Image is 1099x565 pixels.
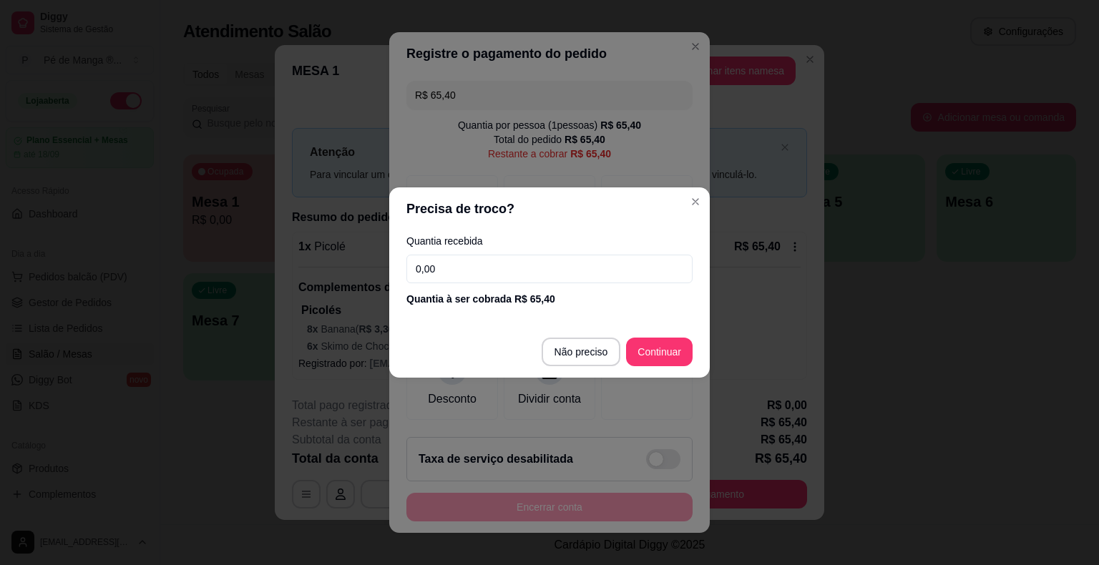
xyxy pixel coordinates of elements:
[542,338,621,366] button: Não preciso
[684,190,707,213] button: Close
[626,338,693,366] button: Continuar
[406,292,693,306] div: Quantia à ser cobrada R$ 65,40
[406,236,693,246] label: Quantia recebida
[389,187,710,230] header: Precisa de troco?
